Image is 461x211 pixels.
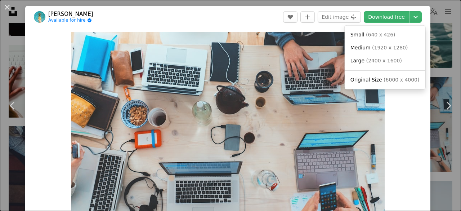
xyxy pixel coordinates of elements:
[372,45,408,50] span: ( 1920 x 1280 )
[384,77,419,83] span: ( 6000 x 4000 )
[366,58,402,63] span: ( 2400 x 1600 )
[366,32,395,38] span: ( 640 x 426 )
[350,32,364,38] span: Small
[350,45,371,50] span: Medium
[350,77,382,83] span: Original Size
[409,11,422,23] button: Choose download size
[350,58,364,63] span: Large
[345,26,425,89] div: Choose download size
